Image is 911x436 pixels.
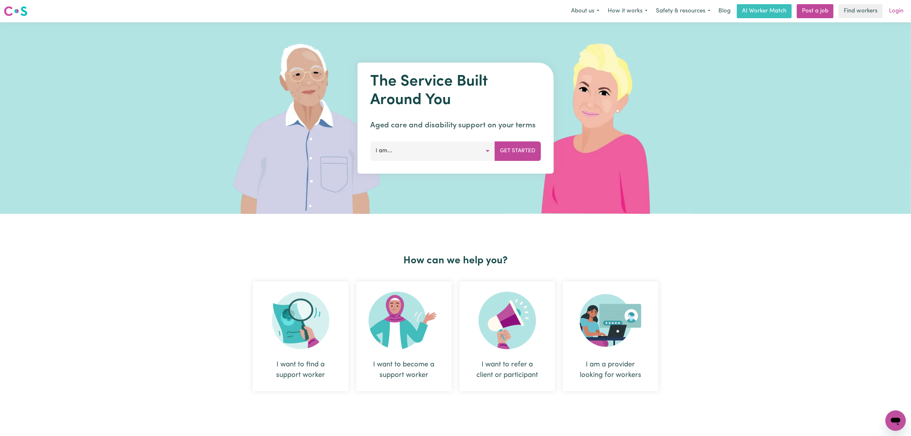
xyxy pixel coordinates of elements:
[268,359,333,380] div: I want to find a support worker
[249,255,662,267] h2: How can we help you?
[370,73,541,109] h1: The Service Built Around You
[356,282,452,391] div: I want to become a support worker
[604,4,652,18] button: How it works
[479,292,536,349] img: Refer
[272,292,329,349] img: Search
[839,4,883,18] a: Find workers
[652,4,715,18] button: Safety & resources
[578,359,643,380] div: I am a provider looking for workers
[580,292,642,349] img: Provider
[371,359,437,380] div: I want to become a support worker
[4,5,27,17] img: Careseekers logo
[885,410,906,431] iframe: Button to launch messaging window, conversation in progress
[253,282,349,391] div: I want to find a support worker
[737,4,792,18] a: AI Worker Match
[495,141,541,161] button: Get Started
[715,4,734,18] a: Blog
[567,4,604,18] button: About us
[370,120,541,131] p: Aged care and disability support on your terms
[885,4,907,18] a: Login
[370,141,495,161] button: I am...
[475,359,540,380] div: I want to refer a client or participant
[797,4,834,18] a: Post a job
[563,282,658,391] div: I am a provider looking for workers
[369,292,439,349] img: Become Worker
[4,4,27,19] a: Careseekers logo
[459,282,555,391] div: I want to refer a client or participant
